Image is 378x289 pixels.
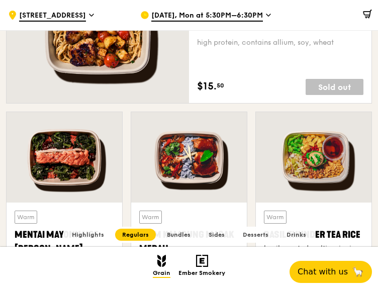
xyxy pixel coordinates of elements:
div: high protein, contains allium, soy, wheat [197,38,363,48]
button: Chat with us🦙 [290,261,372,283]
div: Sold out [306,79,363,95]
span: [STREET_ADDRESS] [19,11,86,22]
div: basil scented multigrain rice, braised celery mushroom cabbage, hanjuku egg [264,244,363,274]
div: Warm [264,211,287,224]
span: $15. [197,79,217,94]
span: [DATE], Mon at 5:30PM–6:30PM [151,11,263,22]
div: Warm [15,211,37,224]
span: Chat with us [298,266,348,278]
span: Ember Smokery [178,269,225,278]
span: 🦙 [352,266,364,278]
div: Warm [139,211,162,224]
span: Grain [153,269,170,278]
span: 50 [217,81,224,89]
img: Grain mobile logo [157,255,166,267]
img: Ember Smokery mobile logo [196,255,208,267]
